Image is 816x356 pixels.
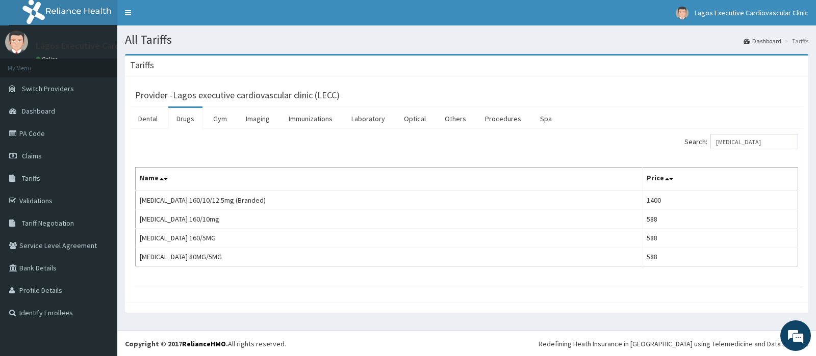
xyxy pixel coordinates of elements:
label: Search: [684,134,798,149]
li: Tariffs [782,37,808,45]
a: Immunizations [280,108,341,129]
textarea: Type your message and hit 'Enter' [5,243,194,279]
img: d_794563401_company_1708531726252_794563401 [19,51,41,76]
div: Redefining Heath Insurance in [GEOGRAPHIC_DATA] using Telemedicine and Data Science! [539,339,808,349]
th: Price [643,168,798,191]
h1: All Tariffs [125,33,808,46]
input: Search: [710,134,798,149]
div: Minimize live chat window [167,5,192,30]
td: 588 [643,248,798,266]
h3: Tariffs [130,61,154,70]
h3: Provider - Lagos executive cardiovascular clinic (LECC) [135,91,340,100]
span: We're online! [59,111,141,213]
a: Procedures [477,108,529,129]
td: 588 [643,210,798,229]
span: Tariff Negotiation [22,218,74,228]
span: Tariffs [22,174,40,183]
span: Switch Providers [22,84,74,93]
td: 1400 [643,190,798,210]
p: Lagos Executive Cardiovascular Clinic [36,41,183,50]
a: Laboratory [343,108,393,129]
a: Others [437,108,474,129]
a: Dashboard [744,37,781,45]
td: 588 [643,229,798,248]
strong: Copyright © 2017 . [125,339,228,348]
span: Lagos Executive Cardiovascular Clinic [695,8,808,17]
a: Optical [396,108,434,129]
div: Chat with us now [53,57,171,70]
a: Gym [205,108,235,129]
td: [MEDICAL_DATA] 160/5MG [136,229,643,248]
a: Online [36,56,60,63]
td: [MEDICAL_DATA] 160/10/12.5mg (Branded) [136,190,643,210]
a: Drugs [168,108,202,129]
span: Dashboard [22,106,55,116]
span: Claims [22,151,42,160]
img: User Image [676,7,688,19]
td: [MEDICAL_DATA] 80MG/5MG [136,248,643,266]
a: RelianceHMO [182,339,226,348]
td: [MEDICAL_DATA] 160/10mg [136,210,643,229]
a: Imaging [238,108,278,129]
a: Spa [532,108,560,129]
a: Dental [130,108,166,129]
th: Name [136,168,643,191]
img: User Image [5,31,28,53]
